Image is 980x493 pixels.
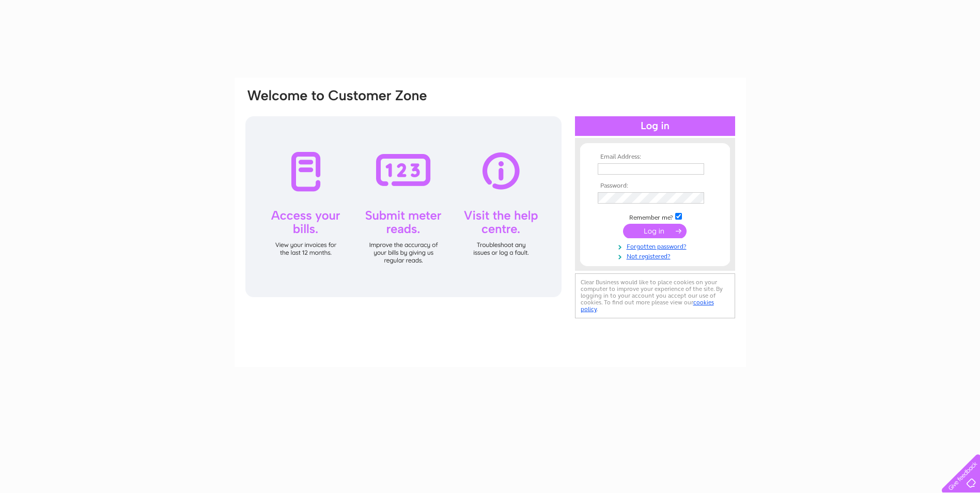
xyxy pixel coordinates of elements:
[595,211,715,222] td: Remember me?
[598,241,715,251] a: Forgotten password?
[581,299,714,313] a: cookies policy
[595,182,715,190] th: Password:
[623,224,687,238] input: Submit
[575,273,735,318] div: Clear Business would like to place cookies on your computer to improve your experience of the sit...
[598,251,715,260] a: Not registered?
[595,153,715,161] th: Email Address:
